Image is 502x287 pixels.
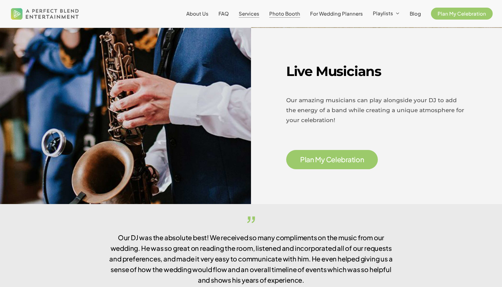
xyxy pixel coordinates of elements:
[300,156,364,163] a: Plan My Celebration
[352,156,354,163] span: t
[218,10,229,17] span: FAQ
[410,11,421,16] a: Blog
[326,156,331,163] span: C
[354,156,356,163] span: i
[346,156,348,163] span: r
[373,10,393,16] span: Playlists
[335,156,337,163] span: l
[286,63,467,80] h2: Live Musicians
[348,156,352,163] span: a
[438,10,486,17] span: Plan My Celebration
[341,156,346,163] span: b
[306,156,310,163] span: a
[305,156,306,163] span: l
[356,156,360,163] span: o
[186,10,209,17] span: About Us
[239,11,259,16] a: Services
[337,156,341,163] span: e
[286,97,464,123] span: Our amazing musicians can play alongside your DJ to add the energy of a band while creating a uni...
[269,10,300,17] span: Photo Booth
[108,212,394,239] span: ”
[331,156,335,163] span: e
[373,11,400,17] a: Playlists
[186,11,209,16] a: About Us
[410,10,421,17] span: Blog
[315,156,321,163] span: M
[310,156,314,163] span: n
[431,11,493,16] a: Plan My Celebration
[360,156,364,163] span: n
[269,11,300,16] a: Photo Booth
[310,11,363,16] a: For Wedding Planners
[321,156,325,163] span: y
[9,3,81,25] img: A Perfect Blend Entertainment
[300,156,305,163] span: P
[239,10,259,17] span: Services
[218,11,229,16] a: FAQ
[310,10,363,17] span: For Wedding Planners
